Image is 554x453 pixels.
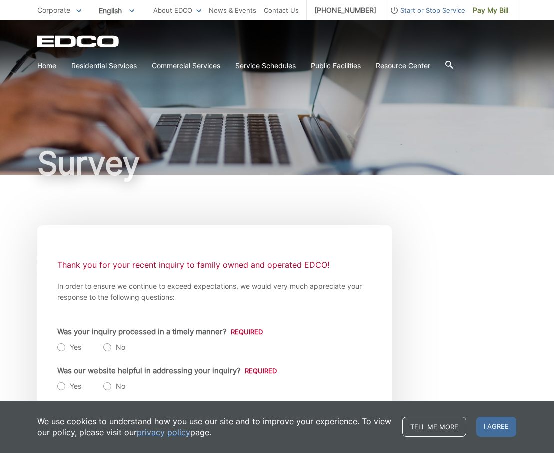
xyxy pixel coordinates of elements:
[71,60,137,71] a: Residential Services
[37,35,120,47] a: EDCD logo. Return to the homepage.
[57,327,263,336] label: Was your inquiry processed in a timely manner?
[37,6,70,14] span: Corporate
[264,5,299,16] a: Contact Us
[57,281,372,303] p: In order to ensure we continue to exceed expectations, we would very much appreciate your respons...
[209,5,256,16] a: News & Events
[57,258,372,272] p: Thank you for your recent inquiry to family owned and operated EDCO!
[402,417,466,437] a: Tell me more
[476,417,516,437] span: I agree
[137,427,190,438] a: privacy policy
[235,60,296,71] a: Service Schedules
[103,342,125,352] label: No
[153,5,201,16] a: About EDCO
[37,60,56,71] a: Home
[57,366,277,375] label: Was our website helpful in addressing your inquiry?
[376,60,430,71] a: Resource Center
[57,342,81,352] label: Yes
[37,416,392,438] p: We use cookies to understand how you use our site and to improve your experience. To view our pol...
[473,5,508,16] span: Pay My Bill
[91,2,142,19] span: English
[37,147,516,179] h1: Survey
[57,381,81,391] label: Yes
[311,60,361,71] a: Public Facilities
[103,381,125,391] label: No
[152,60,220,71] a: Commercial Services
